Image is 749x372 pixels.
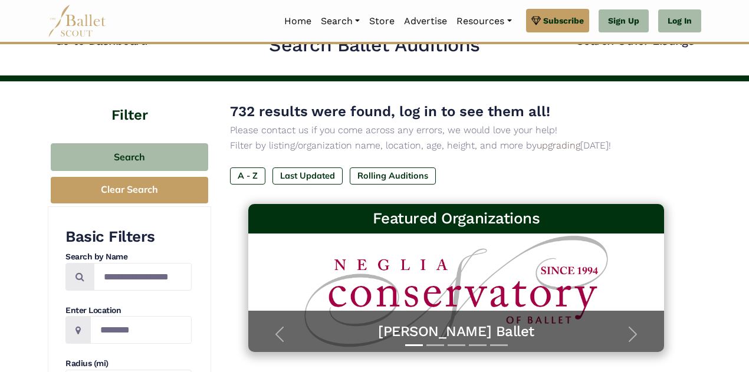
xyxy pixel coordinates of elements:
label: Last Updated [272,167,343,184]
h4: Enter Location [65,305,192,317]
h3: Basic Filters [65,227,192,247]
a: [PERSON_NAME] Ballet [260,322,653,341]
a: Resources [452,9,516,34]
a: Store [364,9,399,34]
button: Slide 3 [448,338,465,352]
a: Search [316,9,364,34]
span: 732 results were found, log in to see them all! [230,103,550,120]
label: Rolling Auditions [350,167,436,184]
h2: Search Ballet Auditions [269,33,480,58]
a: Subscribe [526,9,589,32]
a: Sign Up [599,9,649,33]
button: Slide 1 [405,338,423,352]
button: Clear Search [51,177,208,203]
a: Log In [658,9,701,33]
h4: Search by Name [65,251,192,263]
button: Slide 4 [469,338,487,352]
button: Search [51,143,208,171]
img: gem.svg [531,14,541,27]
input: Location [90,316,192,344]
a: Home [280,9,316,34]
input: Search by names... [94,263,192,291]
p: Filter by listing/organization name, location, age, height, and more by [DATE]! [230,138,682,153]
h4: Radius (mi) [65,358,192,370]
a: upgrading [537,140,580,151]
span: Subscribe [543,14,584,27]
p: Please contact us if you come across any errors, we would love your help! [230,123,682,138]
button: Slide 2 [426,338,444,352]
h4: Filter [48,81,211,126]
label: A - Z [230,167,265,184]
a: Advertise [399,9,452,34]
h3: Featured Organizations [258,209,655,229]
button: Slide 5 [490,338,508,352]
